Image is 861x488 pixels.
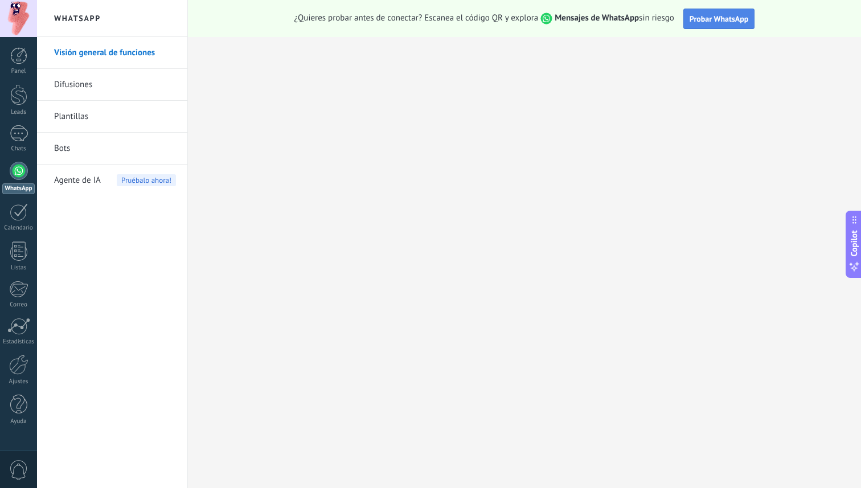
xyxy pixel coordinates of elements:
[54,37,176,69] a: Visión general de funciones
[54,165,101,196] span: Agente de IA
[37,101,187,133] li: Plantillas
[2,264,35,272] div: Listas
[2,224,35,232] div: Calendario
[37,165,187,196] li: Agente de IA
[690,14,749,24] span: Probar WhatsApp
[54,69,176,101] a: Difusiones
[2,183,35,194] div: WhatsApp
[117,174,176,186] span: Pruébalo ahora!
[555,13,639,23] strong: Mensajes de WhatsApp
[2,301,35,309] div: Correo
[683,9,755,29] button: Probar WhatsApp
[2,378,35,386] div: Ajustes
[294,13,674,24] span: ¿Quieres probar antes de conectar? Escanea el código QR y explora sin riesgo
[848,230,860,256] span: Copilot
[2,145,35,153] div: Chats
[2,418,35,425] div: Ayuda
[54,101,176,133] a: Plantillas
[54,133,176,165] a: Bots
[2,68,35,75] div: Panel
[2,338,35,346] div: Estadísticas
[37,133,187,165] li: Bots
[54,165,176,196] a: Agente de IAPruébalo ahora!
[37,69,187,101] li: Difusiones
[2,109,35,116] div: Leads
[37,37,187,69] li: Visión general de funciones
